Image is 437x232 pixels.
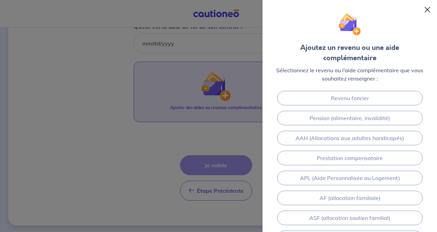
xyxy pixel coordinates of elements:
a: APL (Aide Personnalisée au Logement) [277,171,423,185]
a: AF (allocation familiale) [277,191,423,205]
p: Sélectionnez le revenu ou l’aide complémentaire que vous souhaitez renseigner : [273,66,426,83]
a: ASF (allocation soutien familial) [277,211,423,225]
a: Prestation compensatoire [277,151,423,165]
a: AAH (Allocations aux adultes handicapés) [277,131,423,145]
a: Pension (alimentaire, invalidité) [277,111,423,125]
button: Close [422,4,433,15]
div: Ajoutez un revenu ou une aide complémentaire [273,43,426,63]
a: Revenu foncier [277,91,423,105]
img: illu_wallet.svg [339,13,361,35]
